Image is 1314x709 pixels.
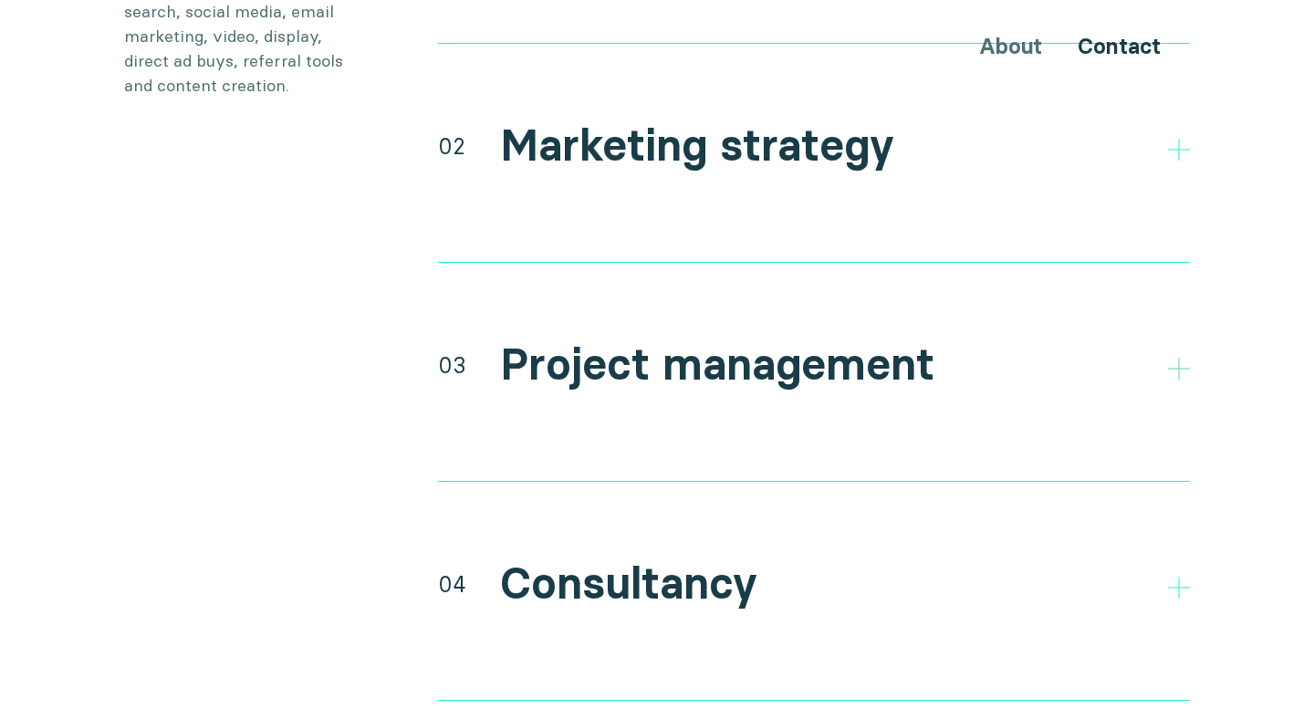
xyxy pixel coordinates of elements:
div: 04 [438,568,466,600]
h2: Project management [500,339,934,391]
a: Contact [1078,33,1161,59]
h2: Marketing strategy [500,120,894,172]
div: 02 [438,130,465,162]
div: 03 [438,349,466,381]
h2: Consultancy [500,558,757,610]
